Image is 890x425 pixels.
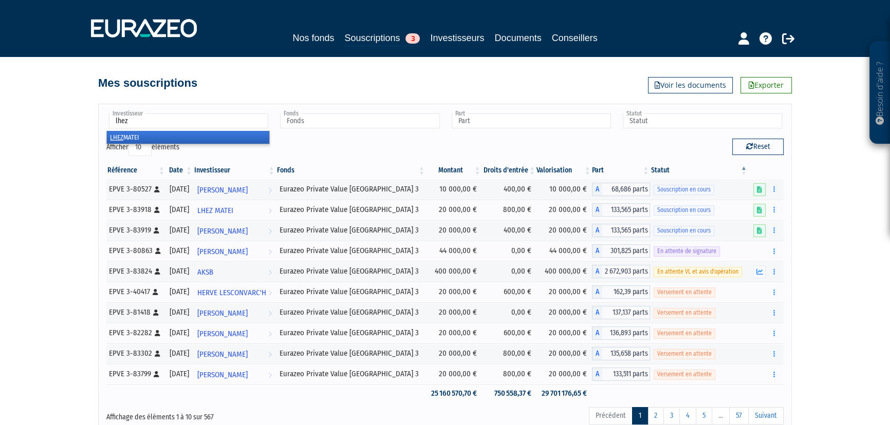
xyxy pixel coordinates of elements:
div: [DATE] [170,327,190,338]
span: 137,137 parts [602,306,651,319]
td: 20 000,00 € [536,343,592,364]
div: [DATE] [170,266,190,277]
a: Suivant [748,407,784,424]
td: 600,00 € [481,282,536,302]
span: A [592,265,602,278]
span: A [592,224,602,237]
td: 25 160 570,70 € [426,384,482,402]
i: [Français] Personne physique [154,186,160,192]
a: [PERSON_NAME] [193,343,276,364]
span: A [592,244,602,258]
div: Eurazeo Private Value [GEOGRAPHIC_DATA] 3 [280,286,422,297]
td: 20 000,00 € [426,302,482,323]
div: Eurazeo Private Value [GEOGRAPHIC_DATA] 3 [280,204,422,215]
th: Investisseur: activer pour trier la colonne par ordre croissant [193,162,276,179]
i: Voir l'investisseur [268,324,272,343]
td: 20 000,00 € [536,323,592,343]
a: HERVE LESCONVARC'H [193,282,276,302]
th: Valorisation: activer pour trier la colonne par ordre croissant [536,162,592,179]
i: [Français] Personne physique [153,310,159,316]
td: 20 000,00 € [426,200,482,220]
td: 10 000,00 € [426,179,482,200]
span: Souscription en cours [654,205,714,215]
span: A [592,347,602,360]
td: 44 000,00 € [536,241,592,261]
span: LHEZ MATEI [197,201,233,220]
span: [PERSON_NAME] [197,242,248,261]
div: EPVE 3-80527 [109,184,162,195]
span: A [592,306,602,319]
span: [PERSON_NAME] [197,324,248,343]
div: [DATE] [170,245,190,256]
span: 133,511 parts [602,368,651,381]
a: [PERSON_NAME] [193,241,276,261]
a: 2 [647,407,664,424]
td: 20 000,00 € [426,220,482,241]
td: 800,00 € [481,364,536,384]
span: Versement en attente [654,329,715,338]
span: A [592,183,602,196]
div: EPVE 3-83919 [109,225,162,236]
div: [DATE] [170,204,190,215]
div: [DATE] [170,307,190,318]
i: Voir l'investisseur [268,201,272,220]
span: Versement en attente [654,308,715,318]
a: Nos fonds [292,31,334,45]
span: 133,565 parts [602,224,651,237]
i: [Français] Personne physique [155,330,160,336]
a: 3 [663,407,680,424]
i: Voir l'investisseur [268,283,272,302]
th: Référence : activer pour trier la colonne par ordre croissant [106,162,166,179]
em: LHEZ [110,133,123,141]
a: Investisseurs [430,31,484,45]
span: A [592,203,602,217]
h4: Mes souscriptions [98,77,197,89]
td: 20 000,00 € [426,282,482,302]
div: A - Eurazeo Private Value Europe 3 [592,326,651,340]
th: Montant: activer pour trier la colonne par ordre croissant [426,162,482,179]
td: 20 000,00 € [536,282,592,302]
div: Eurazeo Private Value [GEOGRAPHIC_DATA] 3 [280,184,422,195]
span: A [592,368,602,381]
span: HERVE LESCONVARC'H [197,283,266,302]
span: 68,686 parts [602,183,651,196]
div: EPVE 3-83302 [109,348,162,359]
div: A - Eurazeo Private Value Europe 3 [592,224,651,237]
div: A - Eurazeo Private Value Europe 3 [592,306,651,319]
th: Droits d'entrée: activer pour trier la colonne par ordre croissant [481,162,536,179]
span: 133,565 parts [602,203,651,217]
i: [Français] Personne physique [155,248,161,254]
select: Afficheréléments [128,139,152,156]
span: AKSB [197,263,213,282]
i: [Français] Personne physique [155,351,160,357]
td: 10 000,00 € [536,179,592,200]
div: [DATE] [170,286,190,297]
div: EPVE 3-83824 [109,266,162,277]
th: Fonds: activer pour trier la colonne par ordre croissant [276,162,426,179]
a: [PERSON_NAME] [193,179,276,200]
a: Conseillers [552,31,598,45]
div: A - Eurazeo Private Value Europe 3 [592,347,651,360]
span: 162,39 parts [602,285,651,299]
span: Versement en attente [654,370,715,379]
div: Eurazeo Private Value [GEOGRAPHIC_DATA] 3 [280,266,422,277]
span: 136,893 parts [602,326,651,340]
td: 0,00 € [481,241,536,261]
span: En attente VL et avis d'opération [654,267,742,277]
th: Date: activer pour trier la colonne par ordre croissant [166,162,193,179]
a: Souscriptions3 [344,31,420,47]
div: Eurazeo Private Value [GEOGRAPHIC_DATA] 3 [280,327,422,338]
span: En attente de signature [654,246,720,256]
p: Besoin d'aide ? [874,47,886,139]
td: 20 000,00 € [536,220,592,241]
div: EPVE 3-83799 [109,369,162,379]
td: 800,00 € [481,343,536,364]
li: MATEI [107,131,269,144]
div: [DATE] [170,184,190,195]
span: A [592,326,602,340]
div: EPVE 3-83918 [109,204,162,215]
a: LHEZ MATEI [193,200,276,220]
td: 29 701 176,65 € [536,384,592,402]
span: [PERSON_NAME] [197,345,248,364]
a: Exporter [740,77,792,93]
